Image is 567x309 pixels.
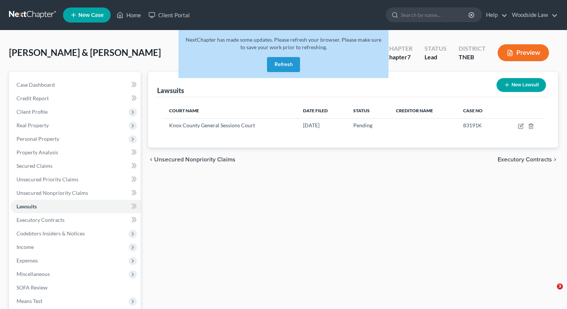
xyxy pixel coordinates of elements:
[169,108,199,113] span: Court Name
[353,108,370,113] span: Status
[16,95,49,101] span: Credit Report
[496,78,546,92] button: New Lawsuit
[16,109,48,115] span: Client Profile
[16,122,49,128] span: Real Property
[10,159,141,173] a: Secured Claims
[169,122,255,128] span: Knox County General Sessions Court
[186,36,381,50] span: NextChapter has made some updates. Please refresh your browser. Please make sure to save your wor...
[424,44,447,53] div: Status
[10,78,141,92] a: Case Dashboard
[10,186,141,200] a: Unsecured Nonpriority Claims
[10,281,141,294] a: SOFA Review
[16,217,64,223] span: Executory Contracts
[463,122,482,128] span: 83191K
[16,190,88,196] span: Unsecured Nonpriority Claims
[557,283,563,289] span: 3
[148,157,154,163] i: chevron_left
[385,44,412,53] div: Chapter
[9,47,161,58] span: [PERSON_NAME] & [PERSON_NAME]
[498,157,558,163] button: Executory Contracts chevron_right
[303,122,319,128] span: [DATE]
[424,53,447,62] div: Lead
[10,92,141,105] a: Credit Report
[303,108,328,113] span: Date Filed
[78,12,103,18] span: New Case
[145,8,193,22] a: Client Portal
[498,44,549,61] button: Preview
[16,176,78,182] span: Unsecured Priority Claims
[16,230,85,237] span: Codebtors Insiders & Notices
[10,173,141,186] a: Unsecured Priority Claims
[16,136,59,142] span: Personal Property
[16,203,37,210] span: Lawsuits
[459,44,486,53] div: District
[267,57,300,72] button: Refresh
[482,8,507,22] a: Help
[10,200,141,213] a: Lawsuits
[459,53,486,62] div: TNEB
[353,122,372,128] span: Pending
[16,284,48,291] span: SOFA Review
[498,157,552,163] span: Executory Contracts
[16,244,34,250] span: Income
[154,157,235,163] span: Unsecured Nonpriority Claims
[16,149,58,155] span: Property Analysis
[157,86,184,95] div: Lawsuits
[10,146,141,159] a: Property Analysis
[541,283,559,301] iframe: Intercom live chat
[508,8,558,22] a: Woodside Law
[16,257,38,264] span: Expenses
[16,163,52,169] span: Secured Claims
[407,53,411,60] span: 7
[16,81,55,88] span: Case Dashboard
[16,271,50,277] span: Miscellaneous
[401,8,469,22] input: Search by name...
[396,108,433,113] span: Creditor Name
[16,298,42,304] span: Means Test
[148,157,235,163] button: chevron_left Unsecured Nonpriority Claims
[552,157,558,163] i: chevron_right
[385,53,412,62] div: Chapter
[113,8,145,22] a: Home
[463,108,483,113] span: Case No
[10,213,141,227] a: Executory Contracts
